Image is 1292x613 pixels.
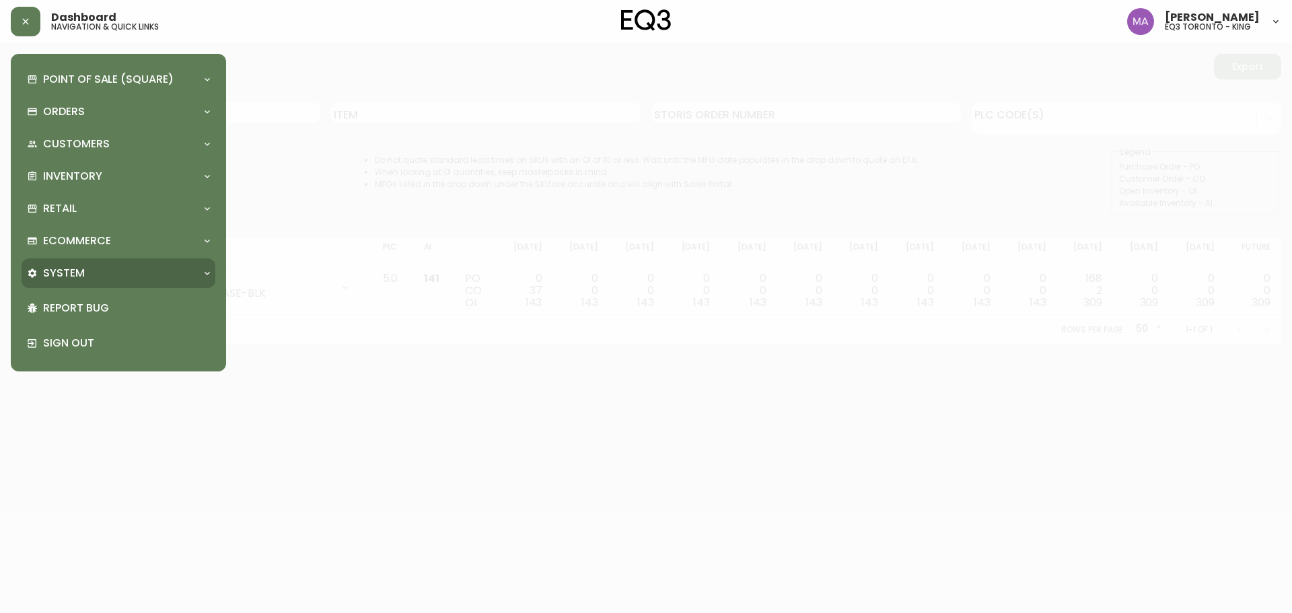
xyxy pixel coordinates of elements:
[43,72,174,87] p: Point of Sale (Square)
[621,9,671,31] img: logo
[43,301,210,316] p: Report Bug
[43,201,77,216] p: Retail
[43,233,111,248] p: Ecommerce
[1165,23,1251,31] h5: eq3 toronto - king
[22,258,215,288] div: System
[1127,8,1154,35] img: 4f0989f25cbf85e7eb2537583095d61e
[22,161,215,191] div: Inventory
[22,129,215,159] div: Customers
[43,137,110,151] p: Customers
[51,12,116,23] span: Dashboard
[51,23,159,31] h5: navigation & quick links
[43,169,102,184] p: Inventory
[22,291,215,326] div: Report Bug
[43,104,85,119] p: Orders
[22,65,215,94] div: Point of Sale (Square)
[1165,12,1260,23] span: [PERSON_NAME]
[22,97,215,127] div: Orders
[43,336,210,351] p: Sign Out
[43,266,85,281] p: System
[22,226,215,256] div: Ecommerce
[22,326,215,361] div: Sign Out
[22,194,215,223] div: Retail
